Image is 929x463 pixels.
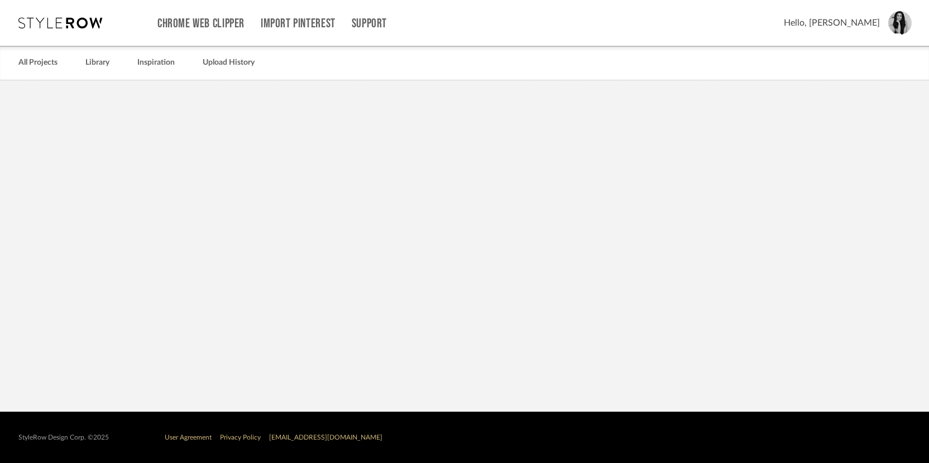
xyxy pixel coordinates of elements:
a: User Agreement [165,434,212,441]
a: Upload History [203,55,255,70]
span: Hello, [PERSON_NAME] [784,16,880,30]
a: Chrome Web Clipper [157,19,245,28]
a: Support [352,19,387,28]
a: All Projects [18,55,58,70]
a: [EMAIL_ADDRESS][DOMAIN_NAME] [269,434,382,441]
a: Library [85,55,109,70]
a: Import Pinterest [261,19,336,28]
a: Inspiration [137,55,175,70]
img: avatar [888,11,912,35]
a: Privacy Policy [220,434,261,441]
div: StyleRow Design Corp. ©2025 [18,433,109,442]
